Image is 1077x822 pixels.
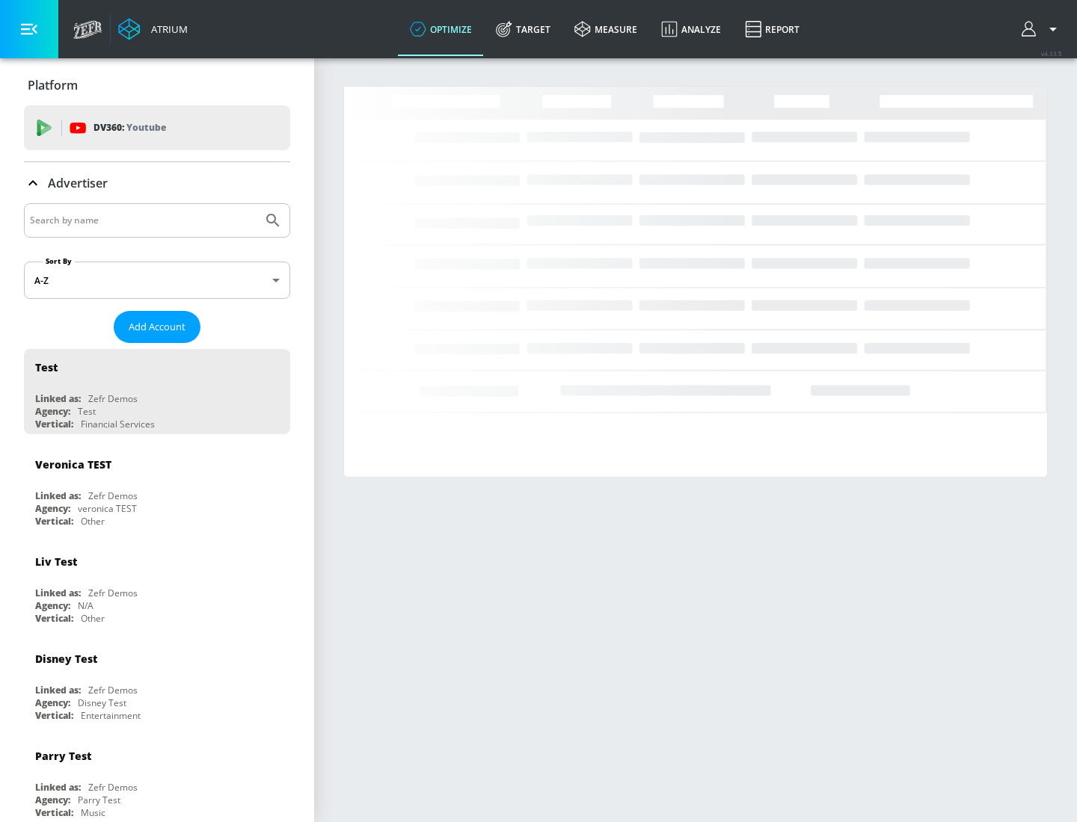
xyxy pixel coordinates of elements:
[88,392,138,405] div: Zefr Demos
[398,2,484,56] a: optimize
[35,489,81,502] div: Linked as:
[35,696,70,709] div: Agency:
[24,640,290,726] div: Disney TestLinked as:Zefr DemosAgency:Disney TestVertical:Entertainment
[43,256,75,266] label: Sort By
[81,806,105,819] div: Music
[35,587,81,599] div: Linked as:
[1041,49,1062,58] span: v 4.33.5
[35,502,70,515] div: Agency:
[118,18,188,40] a: Atrium
[24,262,290,299] div: A-Z
[35,392,81,405] div: Linked as:
[24,349,290,434] div: TestLinked as:Zefr DemosAgency:TestVertical:Financial Services
[24,105,290,150] div: DV360: Youtube
[24,162,290,204] div: Advertiser
[35,457,111,472] div: Veronica TEST
[48,175,108,191] p: Advertiser
[35,749,91,763] div: Parry Test
[129,318,185,336] span: Add Account
[35,781,81,794] div: Linked as:
[30,211,257,230] input: Search by name
[24,543,290,628] div: Liv TestLinked as:Zefr DemosAgency:N/AVertical:Other
[78,794,120,806] div: Parry Test
[81,612,105,625] div: Other
[126,120,166,135] p: Youtube
[114,311,200,343] button: Add Account
[81,418,155,430] div: Financial Services
[81,515,105,528] div: Other
[28,77,78,93] p: Platform
[484,2,562,56] a: Target
[24,446,290,531] div: Veronica TESTLinked as:Zefr DemosAgency:veronica TESTVertical:Other
[24,64,290,106] div: Platform
[35,684,81,696] div: Linked as:
[88,587,138,599] div: Zefr Demos
[35,709,73,722] div: Vertical:
[35,515,73,528] div: Vertical:
[35,360,58,374] div: Test
[35,418,73,430] div: Vertical:
[733,2,811,56] a: Report
[35,806,73,819] div: Vertical:
[35,554,77,569] div: Liv Test
[649,2,733,56] a: Analyze
[81,709,141,722] div: Entertainment
[88,489,138,502] div: Zefr Demos
[35,599,70,612] div: Agency:
[35,612,73,625] div: Vertical:
[93,120,166,136] p: DV360:
[88,781,138,794] div: Zefr Demos
[78,599,93,612] div: N/A
[35,794,70,806] div: Agency:
[88,684,138,696] div: Zefr Demos
[145,22,188,36] div: Atrium
[35,405,70,418] div: Agency:
[78,696,126,709] div: Disney Test
[78,502,137,515] div: veronica TEST
[562,2,649,56] a: measure
[35,652,97,666] div: Disney Test
[78,405,96,418] div: Test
